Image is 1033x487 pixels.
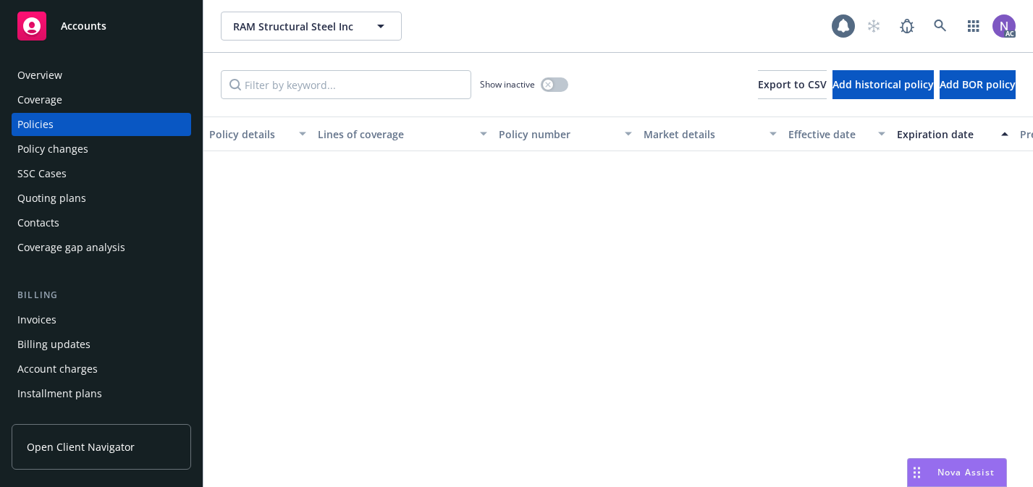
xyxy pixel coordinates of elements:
div: Lines of coverage [318,127,471,142]
div: Effective date [788,127,869,142]
span: Export to CSV [758,77,827,91]
span: RAM Structural Steel Inc [233,19,358,34]
a: Accounts [12,6,191,46]
span: Open Client Navigator [27,439,135,454]
button: Nova Assist [907,458,1007,487]
button: Policy details [203,117,312,151]
div: Policy details [209,127,290,142]
a: Coverage [12,88,191,111]
a: Coverage gap analysis [12,236,191,259]
a: Installment plans [12,382,191,405]
a: Invoices [12,308,191,331]
div: Policies [17,113,54,136]
div: Coverage [17,88,62,111]
span: Add BOR policy [940,77,1016,91]
a: Quoting plans [12,187,191,210]
button: Add historical policy [832,70,934,99]
div: Account charges [17,357,98,381]
a: Report a Bug [893,12,922,41]
img: photo [992,14,1016,38]
div: Drag to move [908,459,926,486]
button: Add BOR policy [940,70,1016,99]
span: Add historical policy [832,77,934,91]
input: Filter by keyword... [221,70,471,99]
span: Show inactive [480,78,535,90]
div: Policy number [499,127,616,142]
div: SSC Cases [17,162,67,185]
span: Nova Assist [937,466,995,478]
div: Coverage gap analysis [17,236,125,259]
div: Billing updates [17,333,90,356]
button: Export to CSV [758,70,827,99]
div: Invoices [17,308,56,331]
a: SSC Cases [12,162,191,185]
button: Lines of coverage [312,117,493,151]
div: Overview [17,64,62,87]
div: Billing [12,288,191,302]
div: Policy changes [17,137,88,161]
button: Effective date [783,117,891,151]
a: Contacts [12,211,191,234]
div: Installment plans [17,382,102,405]
div: Market details [644,127,761,142]
a: Overview [12,64,191,87]
div: Contacts [17,211,59,234]
button: RAM Structural Steel Inc [221,12,402,41]
button: Policy number [493,117,638,151]
a: Account charges [12,357,191,381]
div: Expiration date [897,127,992,142]
a: Search [926,12,955,41]
a: Policy changes [12,137,191,161]
a: Switch app [959,12,988,41]
a: Start snowing [859,12,888,41]
span: Accounts [61,20,106,32]
button: Market details [638,117,783,151]
a: Billing updates [12,333,191,356]
div: Quoting plans [17,187,86,210]
button: Expiration date [891,117,1014,151]
a: Policies [12,113,191,136]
